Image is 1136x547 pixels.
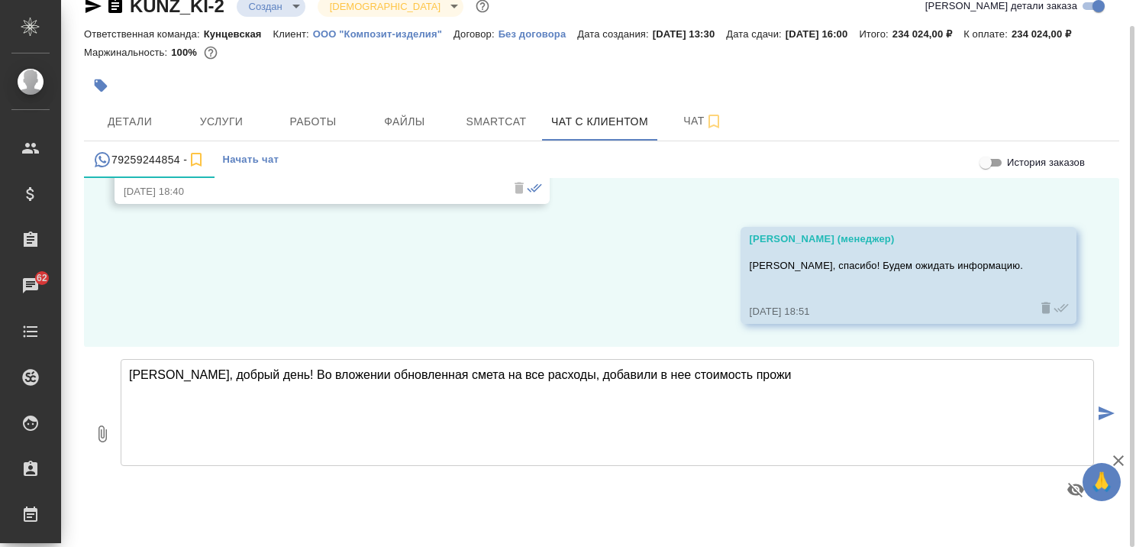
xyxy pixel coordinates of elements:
[892,28,963,40] p: 234 024,00 ₽
[187,151,205,169] svg: Подписаться
[963,28,1012,40] p: К оплате:
[786,28,860,40] p: [DATE] 16:00
[185,112,258,131] span: Услуги
[653,28,727,40] p: [DATE] 13:30
[84,141,1119,178] div: simple tabs example
[705,112,723,131] svg: Подписаться
[460,112,533,131] span: Smartcat
[577,28,652,40] p: Дата создания:
[4,267,57,305] a: 62
[453,28,499,40] p: Договор:
[313,28,453,40] p: ООО "Композит-изделия"
[1089,466,1115,498] span: 🙏
[84,28,204,40] p: Ответственная команда:
[84,69,118,102] button: Добавить тэг
[84,47,171,58] p: Маржинальность:
[859,28,892,40] p: Итого:
[499,28,578,40] p: Без договора
[368,112,441,131] span: Файлы
[551,112,648,131] span: Чат с клиентом
[215,141,286,178] button: Начать чат
[222,151,279,169] span: Начать чат
[726,28,785,40] p: Дата сдачи:
[273,28,313,40] p: Клиент:
[666,112,740,131] span: Чат
[276,112,350,131] span: Работы
[93,112,166,131] span: Детали
[93,151,205,170] div: 79259244854 (Дарья) - (undefined)
[313,27,453,40] a: ООО "Композит-изделия"
[1083,463,1121,501] button: 🙏
[1007,155,1085,170] span: История заказов
[204,28,273,40] p: Кунцевская
[1057,471,1094,508] button: Предпросмотр
[750,304,1023,319] div: [DATE] 18:51
[750,258,1023,273] p: [PERSON_NAME], спасибо! Будем ожидать информацию.
[171,47,201,58] p: 100%
[27,270,56,286] span: 62
[750,231,1023,247] div: [PERSON_NAME] (менеджер)
[1012,28,1083,40] p: 234 024,00 ₽
[499,27,578,40] a: Без договора
[124,184,496,199] div: [DATE] 18:40
[201,43,221,63] button: 0.00 RUB;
